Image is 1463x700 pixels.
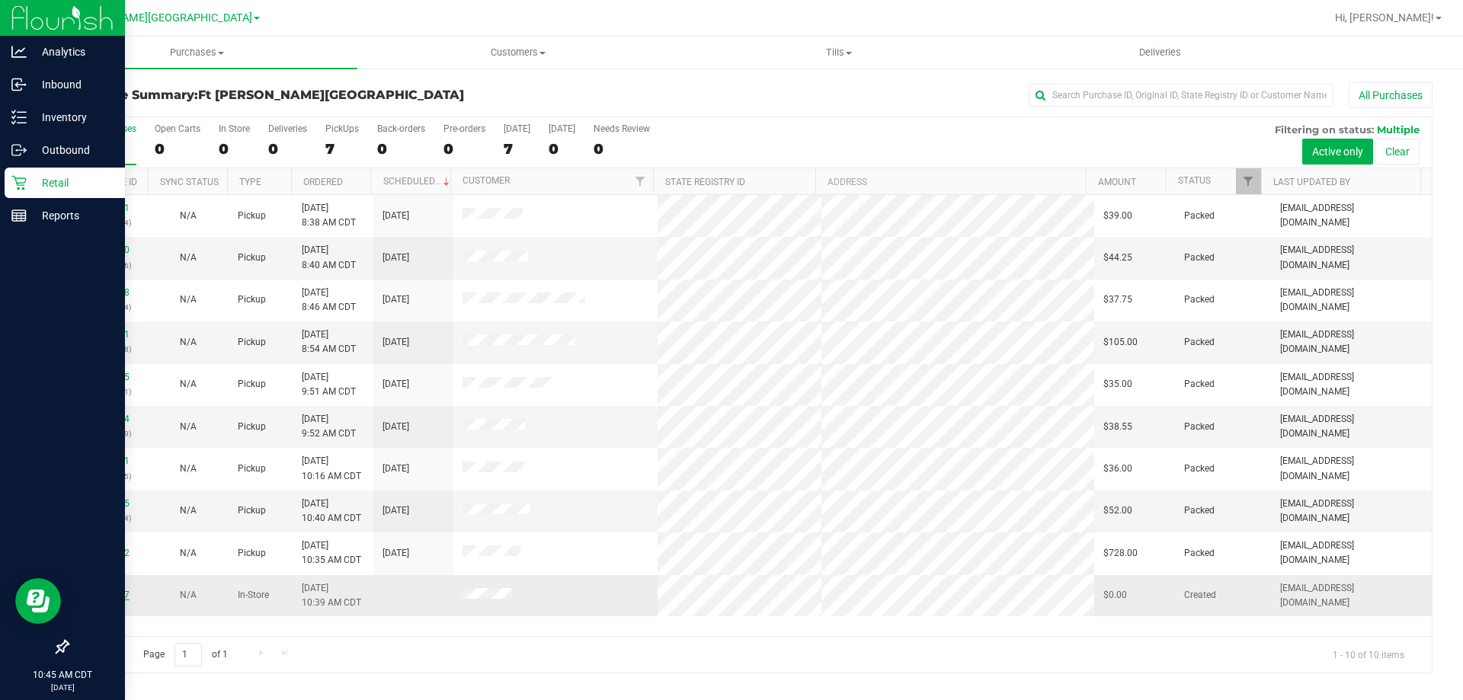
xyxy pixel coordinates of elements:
span: $0.00 [1103,588,1127,603]
div: 7 [325,140,359,158]
a: Ordered [303,177,343,187]
span: Filtering on status: [1275,123,1374,136]
span: Pickup [238,462,266,476]
span: $105.00 [1103,335,1138,350]
input: 1 [174,643,202,666]
p: Analytics [27,43,118,61]
span: [DATE] 9:51 AM CDT [302,370,356,399]
p: Outbound [27,141,118,159]
span: Packed [1184,292,1215,307]
span: [EMAIL_ADDRESS][DOMAIN_NAME] [1280,243,1423,272]
span: Not Applicable [180,548,197,558]
span: [DATE] [383,546,409,561]
span: Packed [1184,335,1215,350]
inline-svg: Analytics [11,44,27,59]
a: 12002534 [87,414,130,424]
span: In-Store [238,588,269,603]
span: [EMAIL_ADDRESS][DOMAIN_NAME] [1280,286,1423,315]
span: [EMAIL_ADDRESS][DOMAIN_NAME] [1280,454,1423,483]
button: N/A [180,588,197,603]
span: Multiple [1377,123,1420,136]
th: Address [815,168,1086,195]
span: [DATE] 9:52 AM CDT [302,412,356,441]
inline-svg: Outbound [11,142,27,158]
span: Not Applicable [180,505,197,516]
span: Not Applicable [180,590,197,600]
span: [DATE] [383,377,409,392]
span: Packed [1184,503,1215,518]
a: Last Updated By [1273,177,1350,187]
button: N/A [180,335,197,350]
span: [EMAIL_ADDRESS][DOMAIN_NAME] [1280,328,1423,356]
div: Open Carts [155,123,200,134]
a: 12001771 [87,203,130,213]
button: N/A [180,420,197,434]
a: 12002845 [87,498,130,509]
button: Active only [1302,139,1373,165]
span: [DATE] 8:40 AM CDT [302,243,356,272]
span: [DATE] 10:39 AM CDT [302,581,361,610]
div: [DATE] [549,123,575,134]
p: [DATE] [7,682,118,693]
span: $39.00 [1103,209,1132,223]
span: Pickup [238,292,266,307]
span: Pickup [238,251,266,265]
span: Not Applicable [180,379,197,389]
button: Clear [1375,139,1420,165]
span: Packed [1184,209,1215,223]
a: Customer [463,175,510,186]
span: Packed [1184,251,1215,265]
a: Tills [678,37,999,69]
button: N/A [180,209,197,223]
span: $38.55 [1103,420,1132,434]
div: 0 [594,140,650,158]
p: Inventory [27,108,118,126]
div: 7 [504,140,530,158]
a: 12002867 [87,590,130,600]
span: Tills [679,46,998,59]
span: $35.00 [1103,377,1132,392]
span: Hi, [PERSON_NAME]! [1335,11,1434,24]
span: [DATE] 10:35 AM CDT [302,539,361,567]
button: N/A [180,546,197,561]
span: Packed [1184,546,1215,561]
span: Purchases [37,46,357,59]
div: [DATE] [504,123,530,134]
span: [EMAIL_ADDRESS][DOMAIN_NAME] [1280,497,1423,526]
a: 12001931 [87,329,130,340]
div: Pre-orders [443,123,485,134]
a: 12002691 [87,455,130,466]
span: Customers [358,46,677,59]
span: Pickup [238,209,266,223]
a: Sync Status [160,177,219,187]
span: [DATE] [383,251,409,265]
span: [DATE] 8:54 AM CDT [302,328,356,356]
div: 0 [219,140,250,158]
div: PickUps [325,123,359,134]
span: Packed [1184,377,1215,392]
input: Search Purchase ID, Original ID, State Registry ID or Customer Name... [1029,84,1333,107]
span: Ft [PERSON_NAME][GEOGRAPHIC_DATA] [198,88,464,102]
a: 12002455 [87,372,130,382]
span: [DATE] [383,462,409,476]
button: N/A [180,251,197,265]
button: N/A [180,292,197,307]
span: Not Applicable [180,337,197,347]
span: [EMAIL_ADDRESS][DOMAIN_NAME] [1280,370,1423,399]
button: N/A [180,462,197,476]
span: [DATE] 10:40 AM CDT [302,497,361,526]
span: [DATE] [383,335,409,350]
span: Not Applicable [180,463,197,474]
div: 0 [377,140,425,158]
span: Packed [1184,462,1215,476]
button: All Purchases [1349,82,1433,108]
span: $36.00 [1103,462,1132,476]
span: [EMAIL_ADDRESS][DOMAIN_NAME] [1280,412,1423,441]
span: Not Applicable [180,252,197,263]
span: [DATE] [383,209,409,223]
span: Pickup [238,503,266,518]
h3: Purchase Summary: [67,88,522,102]
span: Pickup [238,546,266,561]
span: Not Applicable [180,210,197,221]
span: [EMAIL_ADDRESS][DOMAIN_NAME] [1280,539,1423,567]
